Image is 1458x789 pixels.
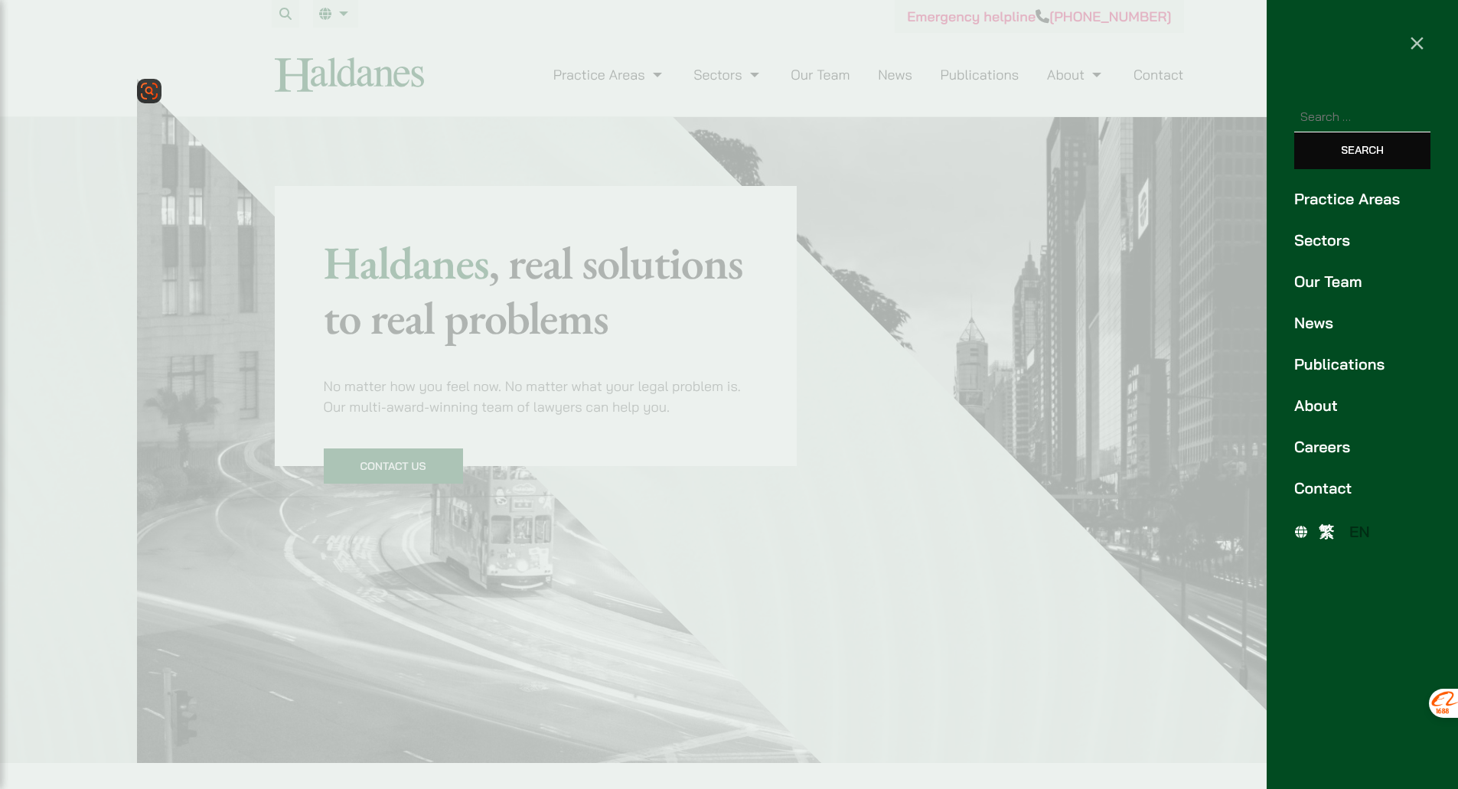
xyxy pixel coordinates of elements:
a: Careers [1294,435,1430,458]
input: Search [1294,132,1430,169]
span: EN [1349,522,1370,541]
input: Search for: [1294,101,1430,132]
span: 繁 [1319,522,1334,541]
a: Contact [1294,477,1430,500]
a: About [1294,394,1430,417]
img: svg+xml,%3Csvg%20xmlns%3D%22http%3A%2F%2Fwww.w3.org%2F2000%2Fsvg%22%20width%3D%2224%22%20height%3... [140,82,158,100]
a: Practice Areas [1294,187,1430,210]
a: Publications [1294,353,1430,376]
a: Sectors [1294,229,1430,252]
a: News [1294,311,1430,334]
a: Our Team [1294,270,1430,293]
a: EN [1342,519,1378,544]
a: 繁 [1311,519,1342,544]
span: × [1409,26,1425,57]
